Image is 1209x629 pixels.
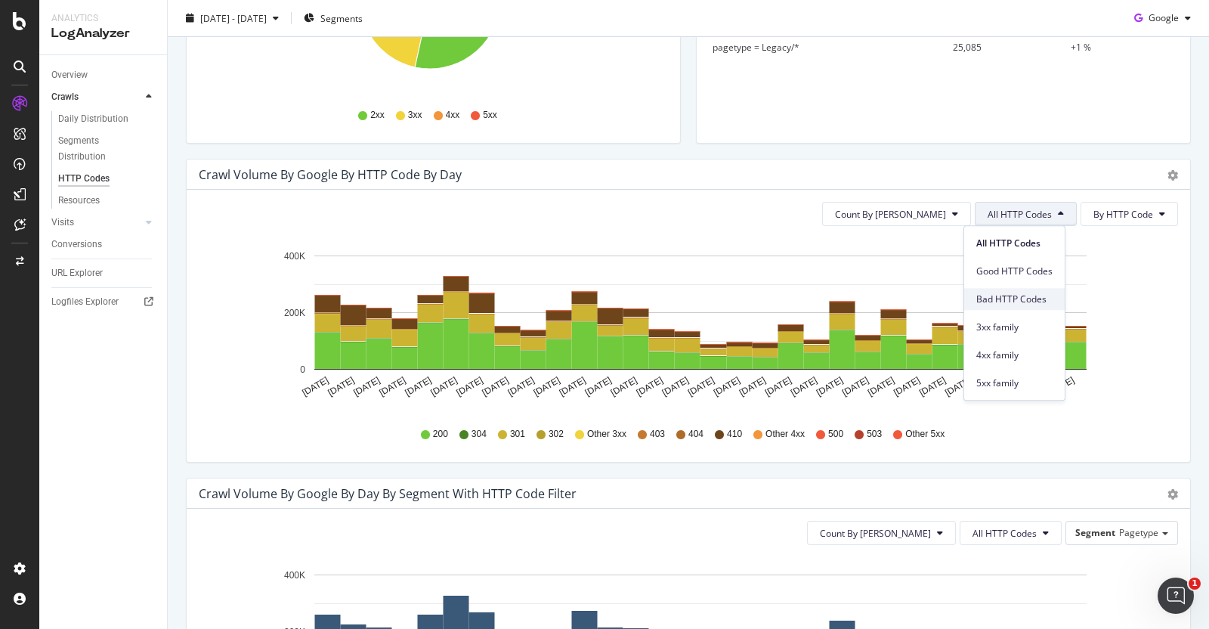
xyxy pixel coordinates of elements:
[587,428,626,441] span: Other 3xx
[446,109,460,122] span: 4xx
[815,375,845,398] text: [DATE]
[200,11,267,24] span: [DATE] - [DATE]
[506,375,536,398] text: [DATE]
[712,375,742,398] text: [DATE]
[1167,170,1178,181] div: gear
[58,133,142,165] div: Segments Distribution
[892,375,922,398] text: [DATE]
[199,167,462,182] div: Crawl Volume by google by HTTP Code by Day
[905,428,945,441] span: Other 5xx
[1119,526,1158,539] span: Pagetype
[943,375,973,398] text: [DATE]
[727,428,742,441] span: 410
[326,375,356,398] text: [DATE]
[481,375,511,398] text: [DATE]
[976,349,1053,362] span: 4xx family
[828,428,843,441] span: 500
[300,375,330,398] text: [DATE]
[1149,11,1179,24] span: Google
[763,375,793,398] text: [DATE]
[583,375,614,398] text: [DATE]
[51,12,155,25] div: Analytics
[58,111,156,127] a: Daily Distribution
[822,202,971,226] button: Count By [PERSON_NAME]
[1071,41,1091,54] span: +1 %
[284,251,305,262] text: 400K
[953,41,982,54] span: 25,085
[408,109,422,122] span: 3xx
[351,375,382,398] text: [DATE]
[51,294,156,310] a: Logfiles Explorer
[532,375,562,398] text: [DATE]
[1128,6,1197,30] button: Google
[429,375,459,398] text: [DATE]
[975,202,1077,226] button: All HTTP Codes
[58,133,156,165] a: Segments Distribution
[835,208,946,221] span: Count By Day
[867,428,882,441] span: 503
[51,215,141,231] a: Visits
[51,265,156,281] a: URL Explorer
[609,375,639,398] text: [DATE]
[58,111,128,127] div: Daily Distribution
[635,375,665,398] text: [DATE]
[370,109,385,122] span: 2xx
[51,89,141,105] a: Crawls
[284,308,305,318] text: 200K
[650,428,665,441] span: 403
[976,265,1053,278] span: Good HTTP Codes
[298,6,369,30] button: Segments
[180,6,285,30] button: [DATE] - [DATE]
[300,364,305,375] text: 0
[1167,489,1178,500] div: gear
[58,171,156,187] a: HTTP Codes
[737,375,768,398] text: [DATE]
[455,375,485,398] text: [DATE]
[660,375,691,398] text: [DATE]
[320,11,363,24] span: Segments
[58,193,156,209] a: Resources
[1075,526,1115,539] span: Segment
[960,521,1062,545] button: All HTTP Codes
[1158,578,1194,614] iframe: Intercom live chat
[51,215,74,231] div: Visits
[404,375,434,398] text: [DATE]
[820,527,931,540] span: Count By Day
[1189,578,1201,590] span: 1
[377,375,407,398] text: [DATE]
[688,428,703,441] span: 404
[917,375,948,398] text: [DATE]
[976,237,1053,250] span: All HTTP Codes
[51,237,102,253] div: Conversions
[51,237,156,253] a: Conversions
[58,171,110,187] div: HTTP Codes
[483,109,497,122] span: 5xx
[765,428,805,441] span: Other 4xx
[51,25,155,42] div: LogAnalyzer
[199,238,1164,414] svg: A chart.
[51,67,88,83] div: Overview
[972,527,1037,540] span: All HTTP Codes
[549,428,564,441] span: 302
[976,321,1053,334] span: 3xx family
[472,428,487,441] span: 304
[51,265,103,281] div: URL Explorer
[510,428,525,441] span: 301
[976,376,1053,390] span: 5xx family
[51,294,119,310] div: Logfiles Explorer
[840,375,870,398] text: [DATE]
[51,67,156,83] a: Overview
[807,521,956,545] button: Count By [PERSON_NAME]
[976,293,1053,306] span: Bad HTTP Codes
[199,486,577,501] div: Crawl Volume by google by Day by Segment with HTTP Code Filter
[866,375,896,398] text: [DATE]
[988,208,1052,221] span: All HTTP Codes
[558,375,588,398] text: [DATE]
[686,375,716,398] text: [DATE]
[433,428,448,441] span: 200
[58,193,100,209] div: Resources
[789,375,819,398] text: [DATE]
[1093,208,1153,221] span: By HTTP Code
[1081,202,1178,226] button: By HTTP Code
